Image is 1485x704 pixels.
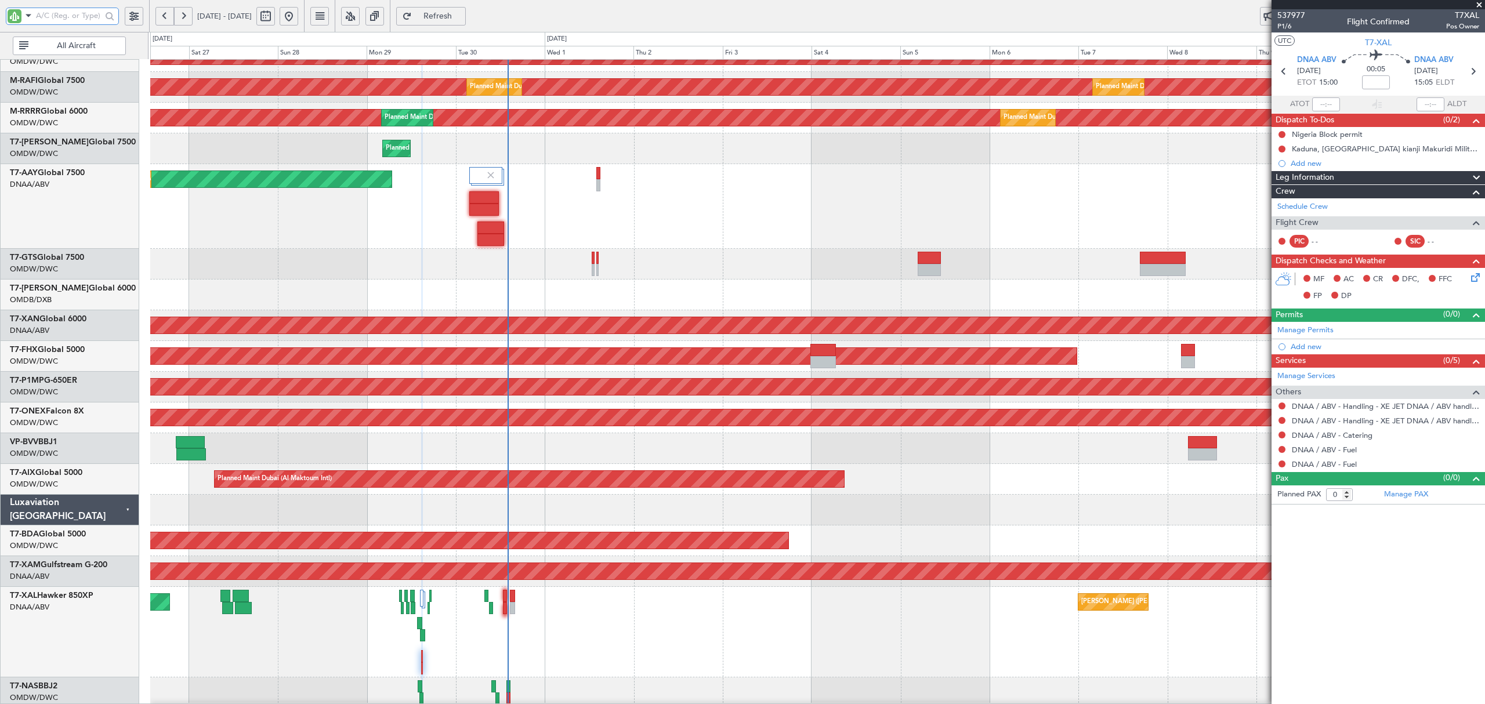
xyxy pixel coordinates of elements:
[10,571,49,582] a: DNAA/ABV
[10,77,85,85] a: M-RAFIGlobal 7500
[470,78,584,96] div: Planned Maint Dubai (Al Maktoum Intl)
[1292,401,1479,411] a: DNAA / ABV - Handling - XE JET DNAA / ABV handling
[1343,274,1354,285] span: AC
[31,42,122,50] span: All Aircraft
[1443,471,1460,484] span: (0/0)
[10,253,37,262] span: T7-GTS
[10,530,39,538] span: T7-BDA
[1402,274,1419,285] span: DFC,
[10,469,82,477] a: T7-AIXGlobal 5000
[197,11,252,21] span: [DATE] - [DATE]
[723,46,812,60] div: Fri 3
[1406,235,1425,248] div: SIC
[1414,77,1433,89] span: 15:05
[10,315,39,323] span: T7-XAN
[1384,489,1428,500] a: Manage PAX
[1414,55,1454,66] span: DNAA ABV
[10,179,49,190] a: DNAA/ABV
[10,315,86,323] a: T7-XANGlobal 6000
[1312,236,1338,246] div: - -
[486,170,496,180] img: gray-close.svg
[1365,37,1392,49] span: T7-XAL
[10,169,85,177] a: T7-AAYGlobal 7500
[1292,430,1372,440] a: DNAA / ABV - Catering
[1292,144,1479,154] div: Kaduna, [GEOGRAPHIC_DATA] kianji Makuridi Military Field Approval [DATE]-[DATE]
[1443,114,1460,126] span: (0/2)
[10,138,89,146] span: T7-[PERSON_NAME]
[10,295,52,305] a: OMDB/DXB
[1292,445,1357,455] a: DNAA / ABV - Fuel
[153,34,172,44] div: [DATE]
[1446,21,1479,31] span: Pos Owner
[990,46,1078,60] div: Mon 6
[1004,109,1118,126] div: Planned Maint Dubai (Al Maktoum Intl)
[547,34,567,44] div: [DATE]
[1277,489,1321,500] label: Planned PAX
[812,46,900,60] div: Sat 4
[10,376,77,384] a: T7-P1MPG-650ER
[10,264,58,274] a: OMDW/DWC
[10,325,49,336] a: DNAA/ABV
[396,7,466,26] button: Refresh
[1367,64,1385,75] span: 00:05
[1277,9,1305,21] span: 537977
[1297,66,1321,77] span: [DATE]
[1290,99,1309,110] span: ATOT
[218,470,332,488] div: Planned Maint Dubai (Al Maktoum Intl)
[1277,371,1335,382] a: Manage Services
[1277,325,1334,336] a: Manage Permits
[278,46,367,60] div: Sun 28
[1443,354,1460,366] span: (0/5)
[10,107,41,115] span: M-RRRR
[10,407,84,415] a: T7-ONEXFalcon 8X
[10,682,38,690] span: T7-NAS
[10,561,41,569] span: T7-XAM
[1276,309,1303,322] span: Permits
[10,346,85,354] a: T7-FHXGlobal 5000
[1292,416,1479,426] a: DNAA / ABV - Handling - XE JET DNAA / ABV handling
[1319,77,1338,89] span: 15:00
[1277,201,1328,213] a: Schedule Crew
[385,109,499,126] div: Planned Maint Dubai (Al Maktoum Intl)
[10,118,58,128] a: OMDW/DWC
[1443,308,1460,320] span: (0/0)
[1313,291,1322,302] span: FP
[10,682,57,690] a: T7-NASBBJ2
[10,169,38,177] span: T7-AAY
[1256,46,1345,60] div: Thu 9
[1276,171,1334,184] span: Leg Information
[1290,235,1309,248] div: PIC
[10,407,46,415] span: T7-ONEX
[10,530,86,538] a: T7-BDAGlobal 5000
[1297,55,1336,66] span: DNAA ABV
[1274,35,1295,46] button: UTC
[10,448,58,459] a: OMDW/DWC
[10,561,107,569] a: T7-XAMGulfstream G-200
[13,37,126,55] button: All Aircraft
[1276,255,1386,268] span: Dispatch Checks and Weather
[10,692,58,703] a: OMDW/DWC
[10,418,58,428] a: OMDW/DWC
[10,602,49,612] a: DNAA/ABV
[1297,77,1316,89] span: ETOT
[1436,77,1454,89] span: ELDT
[189,46,278,60] div: Sat 27
[1439,274,1452,285] span: FFC
[386,140,500,157] div: Planned Maint Dubai (Al Maktoum Intl)
[1167,46,1256,60] div: Wed 8
[1446,9,1479,21] span: T7XAL
[1341,291,1352,302] span: DP
[1276,114,1334,127] span: Dispatch To-Dos
[10,346,38,354] span: T7-FHX
[10,591,37,600] span: T7-XAL
[10,107,88,115] a: M-RRRRGlobal 6000
[1081,593,1203,611] div: [PERSON_NAME] ([PERSON_NAME] Intl)
[10,138,136,146] a: T7-[PERSON_NAME]Global 7500
[1292,129,1363,139] div: Nigeria Block permit
[10,591,93,600] a: T7-XALHawker 850XP
[367,46,455,60] div: Mon 29
[1313,274,1324,285] span: MF
[1447,99,1466,110] span: ALDT
[1428,236,1454,246] div: - -
[1291,342,1479,351] div: Add new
